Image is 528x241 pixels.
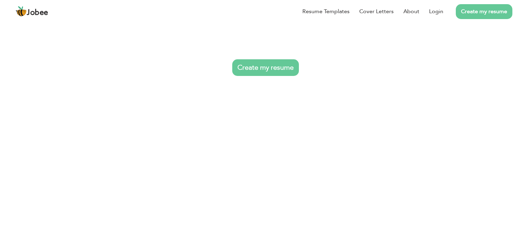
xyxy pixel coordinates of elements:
a: Create my resume [456,4,512,19]
a: About [403,7,419,16]
a: Resume Templates [302,7,350,16]
a: Jobee [16,6,48,17]
a: Cover Letters [359,7,394,16]
img: jobee.io [16,6,27,17]
span: Jobee [27,9,48,17]
a: Login [429,7,443,16]
a: Create my resume [232,59,299,76]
